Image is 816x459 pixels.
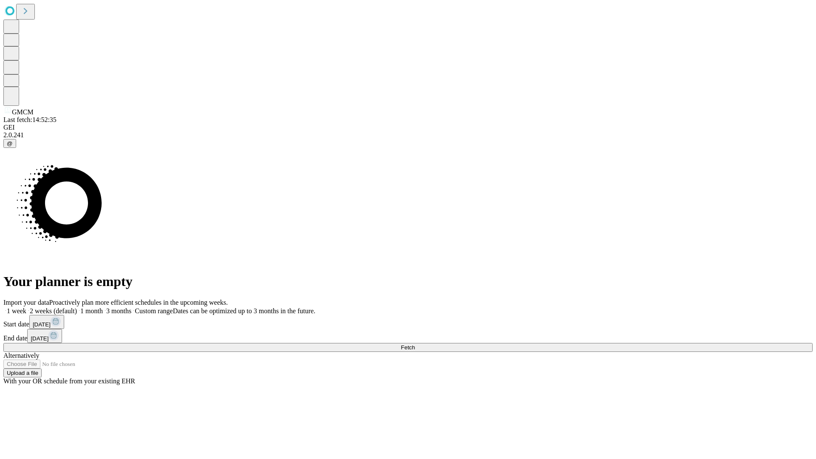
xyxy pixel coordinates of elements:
[7,307,26,314] span: 1 week
[106,307,131,314] span: 3 months
[80,307,103,314] span: 1 month
[3,343,813,352] button: Fetch
[3,368,42,377] button: Upload a file
[30,307,77,314] span: 2 weeks (default)
[3,131,813,139] div: 2.0.241
[135,307,173,314] span: Custom range
[31,335,48,342] span: [DATE]
[3,329,813,343] div: End date
[12,108,34,116] span: GMCM
[7,140,13,147] span: @
[401,344,415,351] span: Fetch
[3,299,49,306] span: Import your data
[49,299,228,306] span: Proactively plan more efficient schedules in the upcoming weeks.
[3,116,57,123] span: Last fetch: 14:52:35
[3,139,16,148] button: @
[3,315,813,329] div: Start date
[33,321,51,328] span: [DATE]
[27,329,62,343] button: [DATE]
[3,377,135,385] span: With your OR schedule from your existing EHR
[3,352,39,359] span: Alternatively
[3,124,813,131] div: GEI
[29,315,64,329] button: [DATE]
[3,274,813,289] h1: Your planner is empty
[173,307,315,314] span: Dates can be optimized up to 3 months in the future.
